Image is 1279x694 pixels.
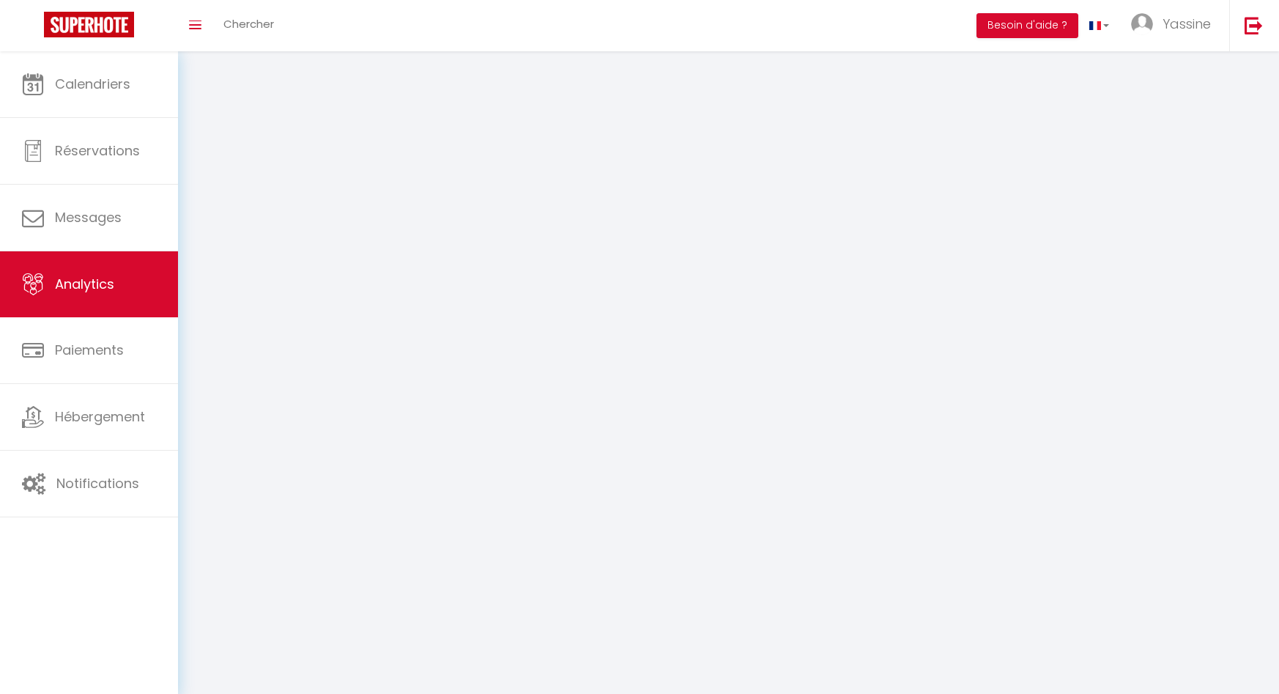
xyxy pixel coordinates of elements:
[1163,15,1211,33] span: Yassine
[56,474,139,492] span: Notifications
[55,208,122,226] span: Messages
[976,13,1078,38] button: Besoin d'aide ?
[55,75,130,93] span: Calendriers
[12,6,56,50] button: Ouvrir le widget de chat LiveChat
[55,275,114,293] span: Analytics
[44,12,134,37] img: Super Booking
[1131,13,1153,35] img: ...
[1245,16,1263,34] img: logout
[1217,628,1268,683] iframe: Chat
[55,341,124,359] span: Paiements
[55,141,140,160] span: Réservations
[223,16,274,32] span: Chercher
[55,407,145,426] span: Hébergement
